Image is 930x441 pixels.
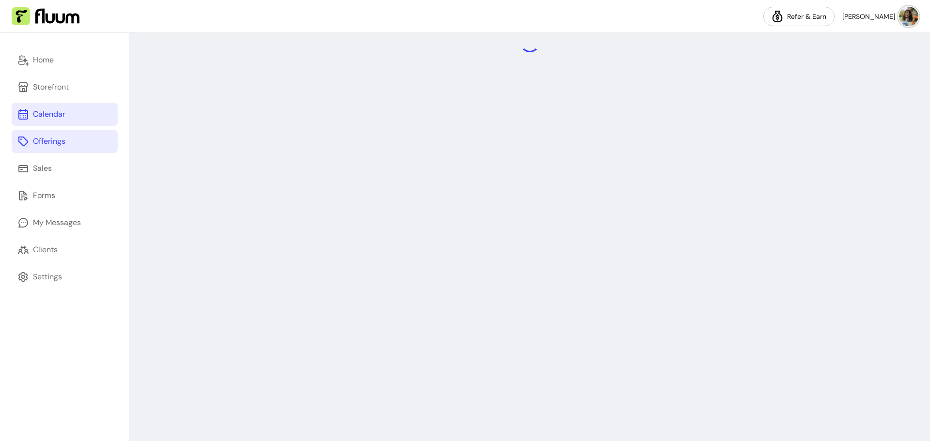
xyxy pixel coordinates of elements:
a: Home [12,48,118,72]
a: Forms [12,184,118,207]
div: Calendar [33,108,65,120]
div: Forms [33,190,55,201]
div: Settings [33,271,62,283]
div: Clients [33,244,58,256]
a: Offerings [12,130,118,153]
div: Sales [33,163,52,174]
div: Loading [520,33,540,52]
div: My Messages [33,217,81,228]
div: Home [33,54,54,66]
a: Calendar [12,103,118,126]
a: My Messages [12,211,118,234]
a: Sales [12,157,118,180]
button: avatar[PERSON_NAME] [842,7,918,26]
img: avatar [899,7,918,26]
a: Settings [12,265,118,289]
span: [PERSON_NAME] [842,12,895,21]
div: Storefront [33,81,69,93]
a: Storefront [12,76,118,99]
a: Refer & Earn [763,7,835,26]
a: Clients [12,238,118,261]
div: Offerings [33,136,65,147]
img: Fluum Logo [12,7,79,26]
